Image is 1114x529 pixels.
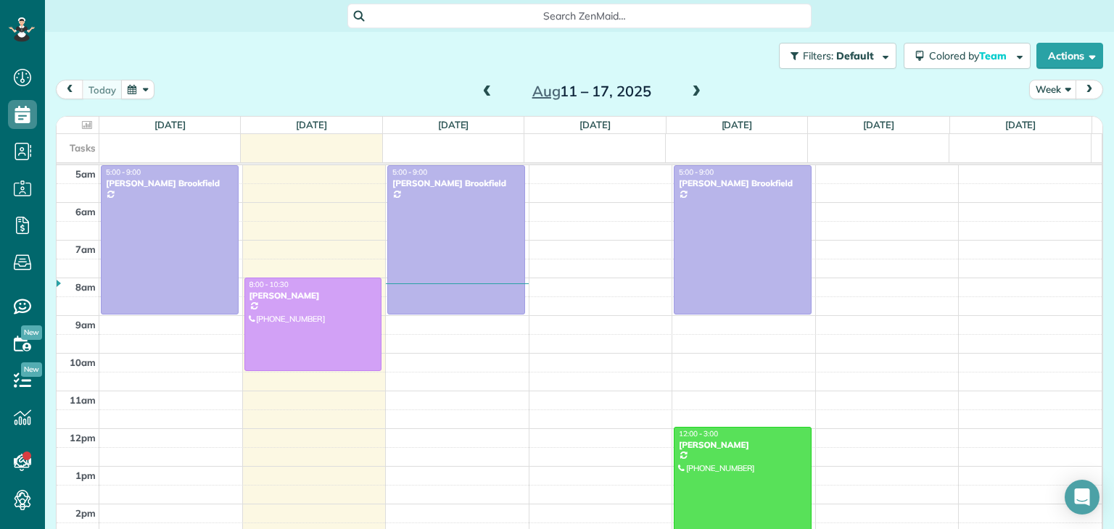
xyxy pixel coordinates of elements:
span: 2pm [75,507,96,519]
button: next [1076,80,1103,99]
span: 8am [75,281,96,293]
span: 5:00 - 9:00 [106,167,141,177]
span: 12:00 - 3:00 [679,429,718,438]
a: Filters: Default [772,43,896,69]
span: 8:00 - 10:30 [249,280,289,289]
button: today [82,80,123,99]
span: 1pm [75,470,96,481]
a: [DATE] [296,119,327,130]
button: Actions [1036,43,1103,69]
div: [PERSON_NAME] Brookfield [392,178,521,188]
a: [DATE] [722,119,753,130]
button: Week [1029,80,1077,99]
div: [PERSON_NAME] [678,440,807,450]
span: Filters: [803,49,833,62]
span: Aug [532,82,561,100]
span: Default [836,49,875,62]
span: 5:00 - 9:00 [392,167,427,177]
button: Filters: Default [779,43,896,69]
span: Team [979,49,1009,62]
span: New [21,325,42,340]
span: 10am [70,357,96,368]
a: [DATE] [438,119,469,130]
span: 7am [75,243,96,255]
a: [DATE] [863,119,894,130]
h2: 11 – 17, 2025 [501,83,682,99]
div: [PERSON_NAME] Brookfield [105,178,234,188]
span: 5:00 - 9:00 [679,167,714,177]
span: 11am [70,394,96,406]
div: Open Intercom Messenger [1065,480,1099,515]
span: Tasks [70,142,96,154]
a: [DATE] [1005,119,1036,130]
span: 6am [75,206,96,217]
span: 9am [75,319,96,330]
span: 12pm [70,432,96,443]
span: New [21,362,42,377]
a: [DATE] [579,119,611,130]
button: prev [56,80,83,99]
a: [DATE] [154,119,186,130]
span: Colored by [929,49,1012,62]
div: [PERSON_NAME] Brookfield [678,178,807,188]
button: Colored byTeam [904,43,1031,69]
span: 5am [75,168,96,180]
div: [PERSON_NAME] [249,291,378,301]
